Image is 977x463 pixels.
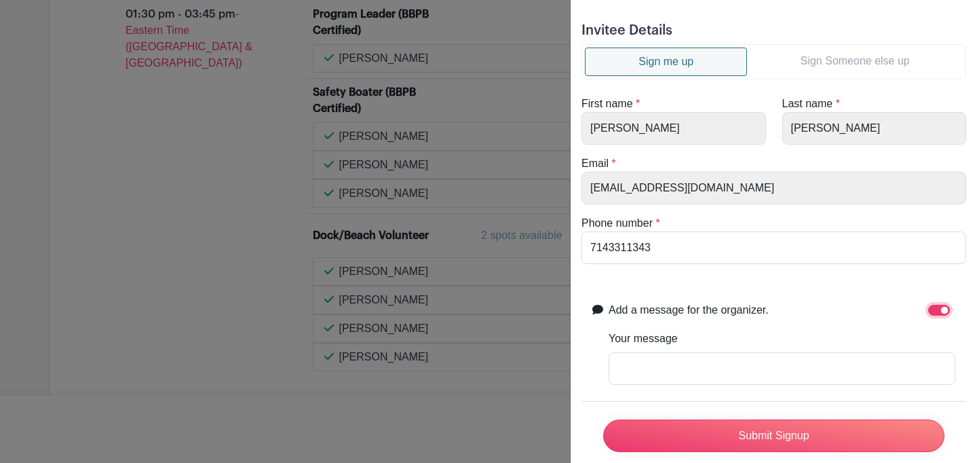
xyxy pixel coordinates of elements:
[585,48,747,76] a: Sign me up
[581,22,966,39] h5: Invitee Details
[603,420,944,452] input: Submit Signup
[782,96,833,112] label: Last name
[607,407,805,424] label: Receive text notifications from this event.
[581,215,653,231] label: Phone number
[747,48,963,75] a: Sign Someone else up
[581,155,609,172] label: Email
[609,331,678,347] label: Your message
[609,302,769,318] label: Add a message for the organizer.
[581,96,633,112] label: First name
